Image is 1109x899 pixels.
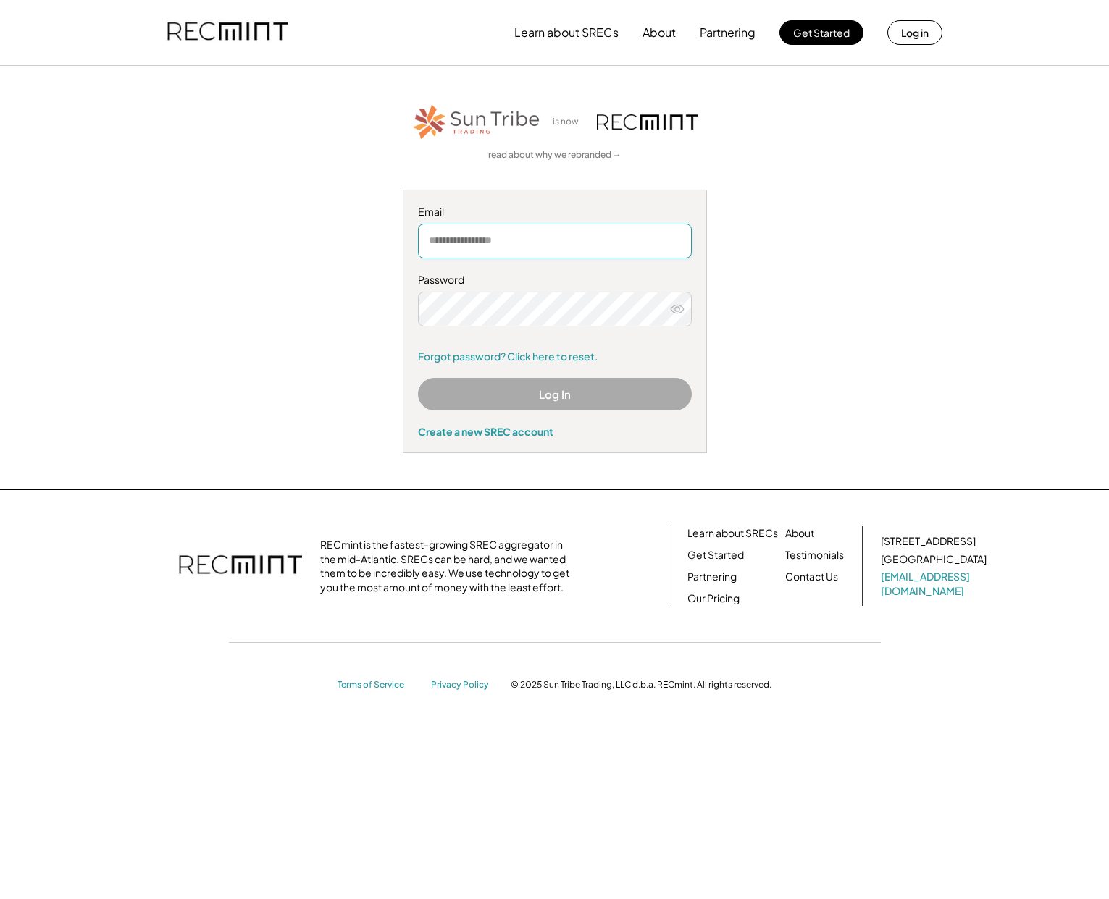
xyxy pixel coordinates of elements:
div: Create a new SREC account [418,425,692,438]
img: recmint-logotype%403x.png [597,114,698,130]
a: Privacy Policy [431,679,496,691]
img: recmint-logotype%403x.png [179,541,302,591]
button: Get Started [779,20,863,45]
a: [EMAIL_ADDRESS][DOMAIN_NAME] [881,570,989,598]
a: read about why we rebranded → [488,149,622,161]
div: RECmint is the fastest-growing SREC aggregator in the mid-Atlantic. SRECs can be hard, and we wan... [320,538,577,594]
a: About [785,526,814,541]
div: Email [418,205,692,219]
a: Partnering [687,570,737,584]
div: [STREET_ADDRESS] [881,534,976,549]
a: Our Pricing [687,591,740,606]
div: is now [549,116,590,128]
div: Password [418,273,692,287]
a: Get Started [687,548,744,562]
button: Learn about SRECs [514,18,619,47]
button: Log In [418,378,692,410]
div: [GEOGRAPHIC_DATA] [881,552,987,567]
div: © 2025 Sun Tribe Trading, LLC d.b.a. RECmint. All rights reserved. [511,679,771,691]
img: recmint-logotype%403x.png [167,8,288,57]
a: Terms of Service [338,679,417,691]
button: About [643,18,676,47]
button: Partnering [700,18,756,47]
a: Testimonials [785,548,844,562]
a: Learn about SRECs [687,526,778,541]
a: Contact Us [785,570,838,584]
img: STT_Horizontal_Logo%2B-%2BColor.png [411,102,542,142]
a: Forgot password? Click here to reset. [418,350,692,364]
button: Log in [887,20,942,45]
